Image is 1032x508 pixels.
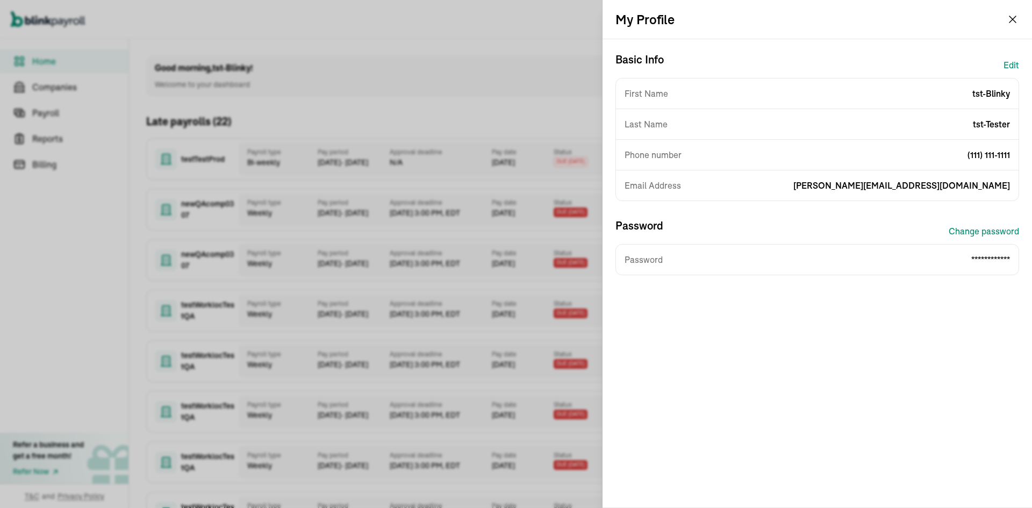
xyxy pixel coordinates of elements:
[625,118,668,131] span: Last Name
[972,87,1010,100] span: tst-Blinky
[967,148,1010,161] span: (111) 111-1111
[1004,52,1019,78] button: Edit
[615,11,675,28] h2: My Profile
[615,52,664,78] h3: Basic Info
[949,218,1019,244] button: Change password
[973,118,1010,131] span: tst-Tester
[625,148,682,161] span: Phone number
[625,179,681,192] span: Email Address
[615,218,663,244] h3: Password
[625,87,668,100] span: First Name
[625,253,663,266] span: Password
[793,179,1010,192] span: [PERSON_NAME][EMAIL_ADDRESS][DOMAIN_NAME]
